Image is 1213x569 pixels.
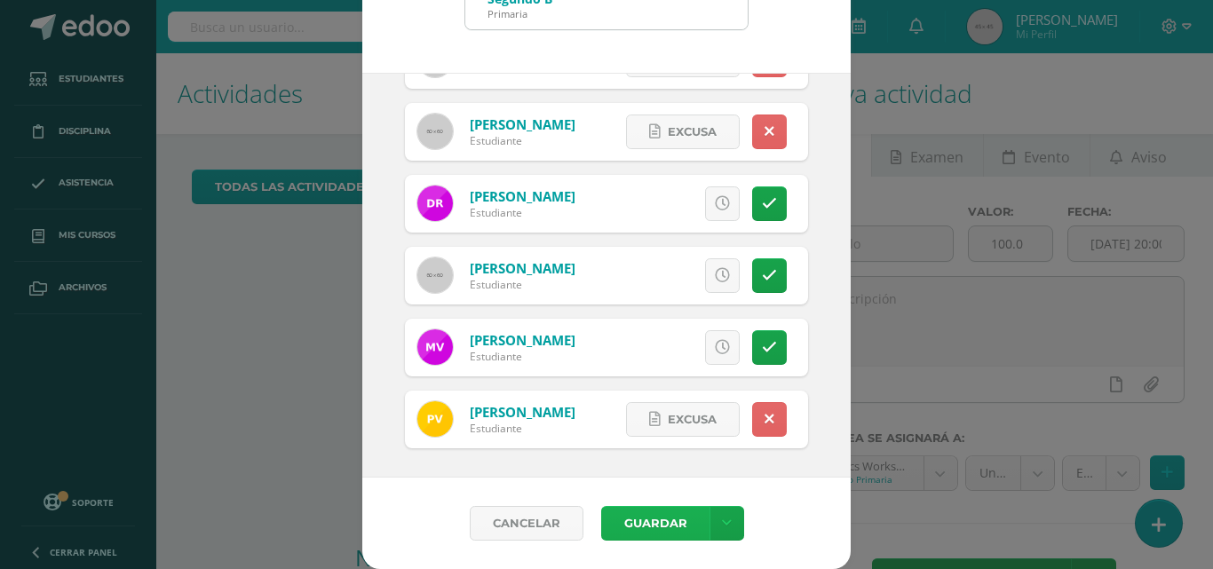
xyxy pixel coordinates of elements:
div: Estudiante [470,277,575,292]
span: Excusa [668,403,717,436]
img: 133b78b307fb59a36e3f589cc99f5be2.png [417,401,453,437]
img: c7095d21e6fa6473761d2f1751da7def.png [417,186,453,221]
a: [PERSON_NAME] [470,403,575,421]
img: f5a1167e5f47e98442448c02d5ad78e4.png [417,329,453,365]
img: 60x60 [417,114,453,149]
a: [PERSON_NAME] [470,115,575,133]
a: [PERSON_NAME] [470,331,575,349]
div: Primaria [488,7,552,20]
div: Estudiante [470,349,575,364]
button: Guardar [601,506,710,541]
span: Excusa [668,115,717,148]
a: [PERSON_NAME] [470,187,575,205]
div: Estudiante [470,205,575,220]
div: Estudiante [470,421,575,436]
a: Excusa [626,115,740,149]
a: [PERSON_NAME] [470,259,575,277]
a: Cancelar [470,506,583,541]
a: Excusa [626,402,740,437]
div: Estudiante [470,133,575,148]
img: 60x60 [417,257,453,293]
